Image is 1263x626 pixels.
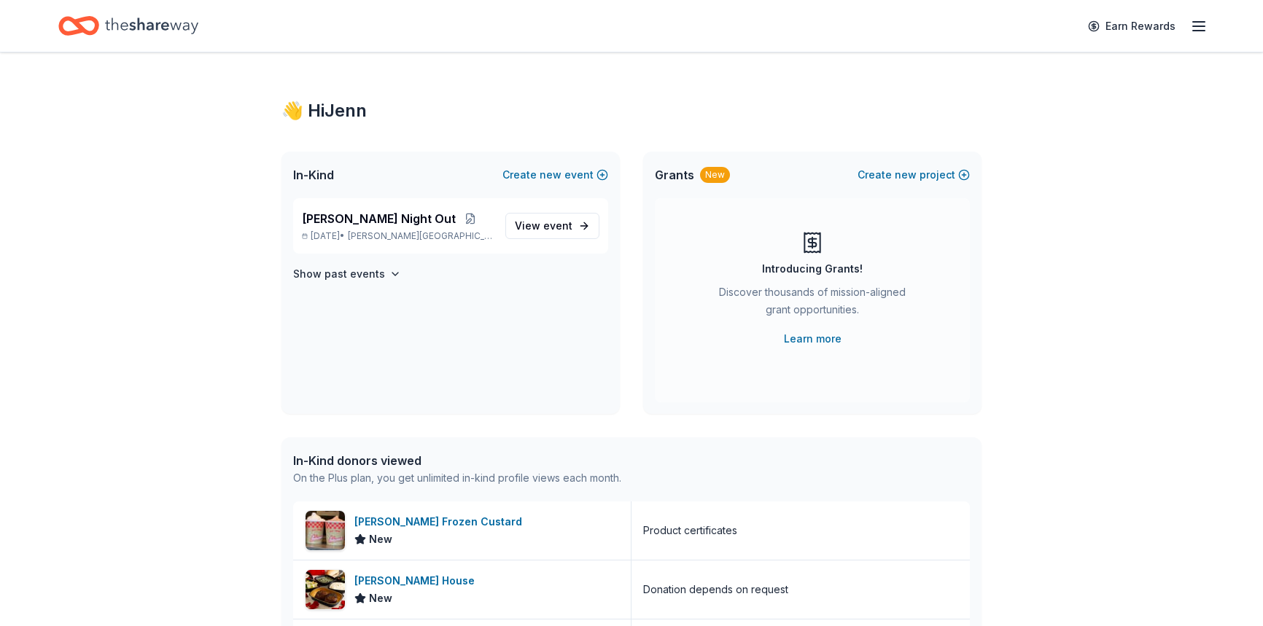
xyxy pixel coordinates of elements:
img: Image for Ruth's Chris Steak House [306,570,345,609]
a: Learn more [784,330,842,348]
span: new [895,166,917,184]
h4: Show past events [293,265,385,283]
span: New [369,531,392,548]
button: Show past events [293,265,401,283]
span: In-Kind [293,166,334,184]
div: In-Kind donors viewed [293,452,621,469]
div: New [700,167,730,183]
div: Discover thousands of mission-aligned grant opportunities. [713,283,912,324]
img: Image for Anderson's Frozen Custard [306,511,345,550]
span: View [515,217,572,235]
span: Grants [655,166,694,184]
div: [PERSON_NAME] Frozen Custard [354,513,528,531]
div: Introducing Grants! [762,260,863,278]
span: [PERSON_NAME] Night Out [302,210,456,227]
span: event [543,219,572,232]
div: On the Plus plan, you get unlimited in-kind profile views each month. [293,469,621,487]
button: Createnewevent [502,166,608,184]
span: new [540,166,561,184]
div: 👋 Hi Jenn [281,99,982,122]
div: [PERSON_NAME] House [354,572,481,590]
a: Earn Rewards [1079,13,1184,39]
span: New [369,590,392,607]
p: [DATE] • [302,230,494,242]
span: [PERSON_NAME][GEOGRAPHIC_DATA], [GEOGRAPHIC_DATA] [348,230,494,242]
div: Donation depends on request [643,581,788,598]
a: Home [58,9,198,43]
div: Product certificates [643,522,737,539]
button: Createnewproject [858,166,970,184]
a: View event [505,213,599,239]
